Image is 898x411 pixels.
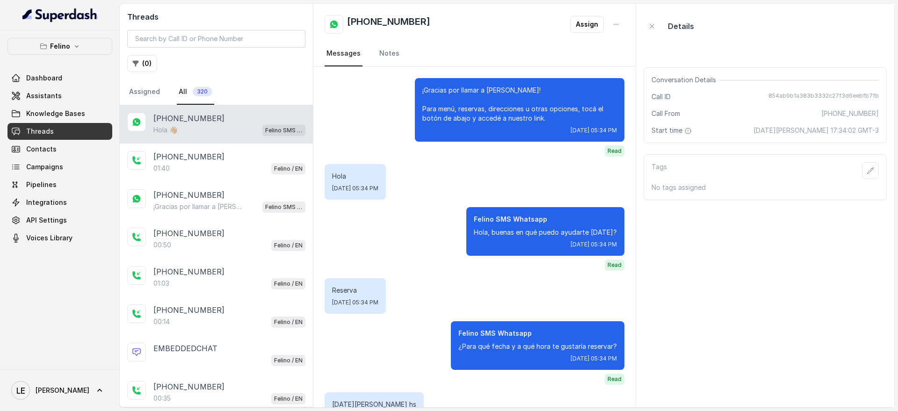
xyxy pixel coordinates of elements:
[458,329,617,338] p: Felino SMS Whatsapp
[7,105,112,122] a: Knowledge Bases
[7,194,112,211] a: Integrations
[7,377,112,404] a: [PERSON_NAME]
[153,381,224,392] p: [PHONE_NUMBER]
[274,394,303,404] p: Felino / EN
[605,374,624,385] span: Read
[652,162,667,179] p: Tags
[332,185,378,192] span: [DATE] 05:34 PM
[26,91,62,101] span: Assistants
[26,216,67,225] span: API Settings
[768,92,879,101] span: 854ab9b1a383b3332c27f3d6eebfb7fb
[325,41,624,66] nav: Tabs
[26,109,85,118] span: Knowledge Bases
[153,113,224,124] p: [PHONE_NUMBER]
[274,241,303,250] p: Felino / EN
[458,342,617,351] p: ¿Para qué fecha y a qué hora te gustaría reservar?
[821,109,879,118] span: [PHONE_NUMBER]
[325,41,362,66] a: Messages
[652,109,680,118] span: Call From
[153,317,170,326] p: 00:14
[153,164,170,173] p: 01:40
[274,279,303,288] p: Felino / EN
[153,304,224,316] p: [PHONE_NUMBER]
[7,123,112,140] a: Threads
[605,145,624,157] span: Read
[652,75,720,85] span: Conversation Details
[274,164,303,173] p: Felino / EN
[7,38,112,55] button: Felino
[332,286,378,295] p: Reserva
[153,228,224,239] p: [PHONE_NUMBER]
[153,279,169,288] p: 01:03
[153,189,224,201] p: [PHONE_NUMBER]
[36,386,89,395] span: [PERSON_NAME]
[26,73,62,83] span: Dashboard
[153,125,177,135] p: Hola 👋🏼
[605,260,624,271] span: Read
[26,198,67,207] span: Integrations
[274,317,303,327] p: Felino / EN
[7,141,112,158] a: Contacts
[127,30,305,48] input: Search by Call ID or Phone Number
[16,386,25,396] text: LE
[50,41,70,52] p: Felino
[571,127,617,134] span: [DATE] 05:34 PM
[26,127,54,136] span: Threads
[7,212,112,229] a: API Settings
[652,92,671,101] span: Call ID
[7,159,112,175] a: Campaigns
[347,15,430,34] h2: [PHONE_NUMBER]
[265,202,303,212] p: Felino SMS Whatsapp
[652,126,694,135] span: Start time
[652,183,879,192] p: No tags assigned
[474,228,617,237] p: Hola, buenas en qué puedo ayudarte [DATE]?
[26,233,72,243] span: Voices Library
[332,299,378,306] span: [DATE] 05:34 PM
[153,202,243,211] p: ¡Gracias por llamar a [PERSON_NAME]! Para menú, reservas, direcciones u otras opciones, tocá el b...
[7,230,112,246] a: Voices Library
[127,79,162,105] a: Assigned
[22,7,98,22] img: light.svg
[422,86,617,123] p: ¡Gracias por llamar a [PERSON_NAME]! Para menú, reservas, direcciones u otras opciones, tocá el b...
[153,343,217,354] p: EMBEDDEDCHAT
[753,126,879,135] span: [DATE][PERSON_NAME] 17:34:02 GMT-3
[153,240,171,250] p: 00:50
[153,266,224,277] p: [PHONE_NUMBER]
[7,176,112,193] a: Pipelines
[332,172,378,181] p: Hola
[274,356,303,365] p: Felino / EN
[153,151,224,162] p: [PHONE_NUMBER]
[571,355,617,362] span: [DATE] 05:34 PM
[193,87,212,96] span: 320
[26,144,57,154] span: Contacts
[265,126,303,135] p: Felino SMS Whatsapp
[127,79,305,105] nav: Tabs
[571,241,617,248] span: [DATE] 05:34 PM
[177,79,214,105] a: All320
[127,55,157,72] button: (0)
[7,70,112,87] a: Dashboard
[474,215,617,224] p: Felino SMS Whatsapp
[377,41,401,66] a: Notes
[332,400,416,409] p: [DATE][PERSON_NAME] hs
[153,394,171,403] p: 00:35
[127,11,305,22] h2: Threads
[7,87,112,104] a: Assistants
[26,162,63,172] span: Campaigns
[668,21,694,32] p: Details
[570,16,604,33] button: Assign
[26,180,57,189] span: Pipelines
